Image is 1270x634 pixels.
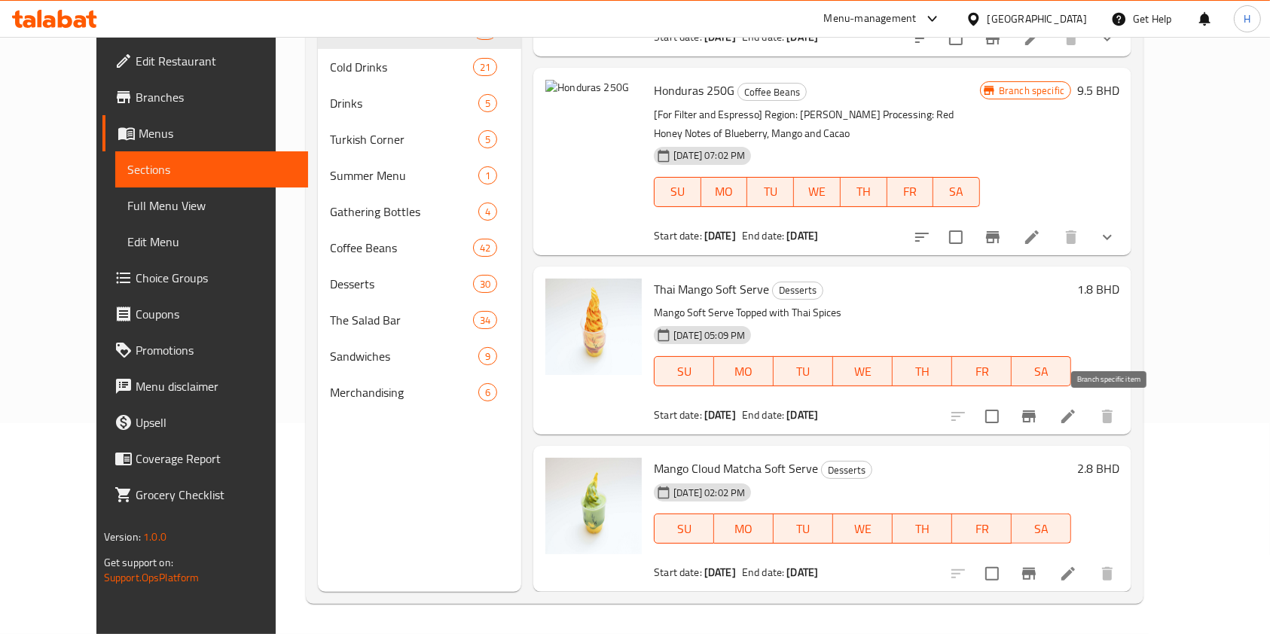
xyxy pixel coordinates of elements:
a: Edit menu item [1023,228,1041,246]
a: Edit menu item [1023,29,1041,47]
span: [DATE] 02:02 PM [667,486,751,500]
span: TU [780,361,827,383]
span: SU [661,518,708,540]
div: items [473,58,497,76]
h6: 1.8 BHD [1077,279,1119,300]
div: The Salad Bar34 [318,302,521,338]
b: [DATE] [786,562,818,582]
span: Coffee Beans [330,239,473,257]
div: [GEOGRAPHIC_DATA] [988,11,1087,27]
button: TH [893,356,952,386]
span: Drinks [330,94,478,112]
button: WE [833,514,893,544]
b: [DATE] [704,562,736,582]
span: SU [661,361,708,383]
a: Upsell [102,404,309,440]
div: Cold Drinks [330,58,473,76]
span: Branches [136,88,297,106]
button: Branch-specific-item [975,20,1011,56]
button: sort-choices [904,219,940,255]
img: Mango Cloud Matcha Soft Serve [545,458,642,554]
button: Branch-specific-item [1011,398,1047,434]
button: TH [841,177,887,207]
div: Coffee Beans [737,83,807,101]
div: Turkish Corner5 [318,121,521,157]
div: Merchandising6 [318,374,521,410]
button: Branch-specific-item [975,219,1011,255]
span: Coverage Report [136,450,297,468]
div: Desserts [772,282,823,300]
b: [DATE] [786,226,818,245]
button: TU [774,514,833,544]
span: Desserts [330,275,473,293]
span: Menu disclaimer [136,377,297,395]
span: Turkish Corner [330,130,478,148]
span: Coffee Beans [738,84,806,101]
a: Coverage Report [102,440,309,477]
button: delete [1089,398,1125,434]
a: Edit Restaurant [102,43,309,79]
button: FR [952,514,1012,544]
span: Honduras 250G [654,79,734,102]
button: MO [701,177,748,207]
span: Full Menu View [127,197,297,215]
div: Sandwiches9 [318,338,521,374]
button: show more [1089,219,1125,255]
a: Grocery Checklist [102,477,309,513]
span: The Salad Bar [330,311,473,329]
a: Full Menu View [115,187,309,224]
span: TH [847,181,881,203]
b: [DATE] [704,226,736,245]
h6: 9.5 BHD [1077,80,1119,101]
span: 30 [474,277,496,291]
button: SU [654,514,714,544]
div: Menu-management [824,10,917,28]
div: Coffee Beans42 [318,230,521,266]
span: WE [839,361,887,383]
span: Grocery Checklist [136,486,297,504]
button: delete [1053,219,1089,255]
span: H [1244,11,1250,27]
span: Sandwiches [330,347,478,365]
span: 4 [479,205,496,219]
button: SU [654,356,714,386]
button: show more [1089,20,1125,56]
div: items [478,203,497,221]
span: SU [661,181,695,203]
a: Edit menu item [1059,407,1077,425]
a: Sections [115,151,309,187]
button: SA [1012,356,1071,386]
div: Gathering Bottles4 [318,194,521,230]
span: SA [939,181,974,203]
span: Edit Menu [127,233,297,251]
div: items [478,383,497,401]
span: Desserts [822,462,872,479]
a: Promotions [102,332,309,368]
div: Drinks5 [318,85,521,121]
a: Coupons [102,296,309,332]
span: SA [1018,361,1065,383]
span: 1 [479,169,496,183]
button: TH [893,514,952,544]
span: 5 [479,133,496,147]
div: Desserts [821,461,872,479]
span: Select to update [976,401,1008,432]
span: MO [707,181,742,203]
img: Thai Mango Soft Serve [545,279,642,375]
button: WE [833,356,893,386]
button: Branch-specific-item [1011,556,1047,592]
span: Mango Cloud Matcha Soft Serve [654,457,818,480]
div: Summer Menu1 [318,157,521,194]
button: FR [887,177,934,207]
span: Thai Mango Soft Serve [654,278,769,300]
button: SA [1012,514,1071,544]
span: Summer Menu [330,166,478,184]
span: [DATE] 07:02 PM [667,148,751,163]
b: [DATE] [786,405,818,425]
button: MO [714,356,774,386]
b: [DATE] [704,405,736,425]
